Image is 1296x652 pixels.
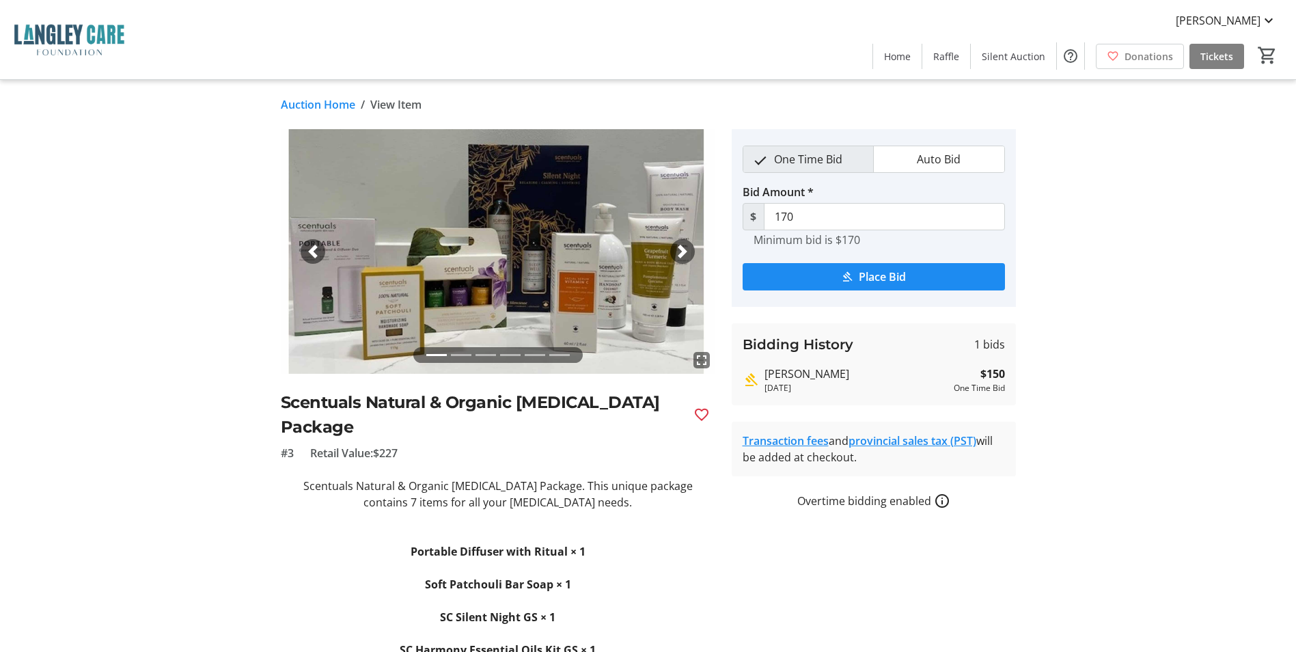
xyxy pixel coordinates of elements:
span: Donations [1125,49,1173,64]
button: Help [1057,42,1084,70]
div: and will be added at checkout. [743,433,1005,465]
span: Place Bid [859,269,906,285]
label: Bid Amount * [743,184,814,200]
span: / [361,96,365,113]
span: View Item [370,96,422,113]
a: How overtime bidding works for silent auctions [934,493,950,509]
a: Raffle [922,44,970,69]
span: Tickets [1200,49,1233,64]
a: Auction Home [281,96,355,113]
h2: Scentuals Natural & Organic [MEDICAL_DATA] Package [281,390,683,439]
a: provincial sales tax (PST) [849,433,976,448]
button: Place Bid [743,263,1005,290]
strong: Portable Diffuser with Ritual × 1 [411,544,585,559]
span: Home [884,49,911,64]
span: One Time Bid [766,146,851,172]
strong: $150 [980,366,1005,382]
tr-hint: Minimum bid is $170 [754,233,860,247]
div: Overtime bidding enabled [732,493,1016,509]
span: [PERSON_NAME] [1176,12,1260,29]
strong: SC Silent Night GS × 1 [440,610,555,625]
span: Auto Bid [909,146,969,172]
p: Scentuals Natural & Organic [MEDICAL_DATA] Package. This unique package contains 7 items for all ... [281,478,715,511]
span: Raffle [933,49,959,64]
span: Silent Auction [982,49,1045,64]
mat-icon: Highest bid [743,372,759,388]
button: Cart [1255,43,1280,68]
span: #3 [281,445,294,461]
strong: Soft Patchouli Bar Soap × 1 [425,577,571,592]
mat-icon: fullscreen [693,352,710,368]
h3: Bidding History [743,334,853,355]
button: [PERSON_NAME] [1165,10,1288,31]
div: [PERSON_NAME] [764,366,948,382]
span: 1 bids [974,336,1005,353]
span: $ [743,203,764,230]
a: Transaction fees [743,433,829,448]
button: Favourite [688,401,715,429]
span: Retail Value: $227 [310,445,398,461]
div: [DATE] [764,382,948,394]
div: One Time Bid [954,382,1005,394]
img: Image [281,129,715,374]
a: Home [873,44,922,69]
a: Tickets [1189,44,1244,69]
a: Silent Auction [971,44,1056,69]
a: Donations [1096,44,1184,69]
img: Langley Care Foundation 's Logo [8,5,130,74]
